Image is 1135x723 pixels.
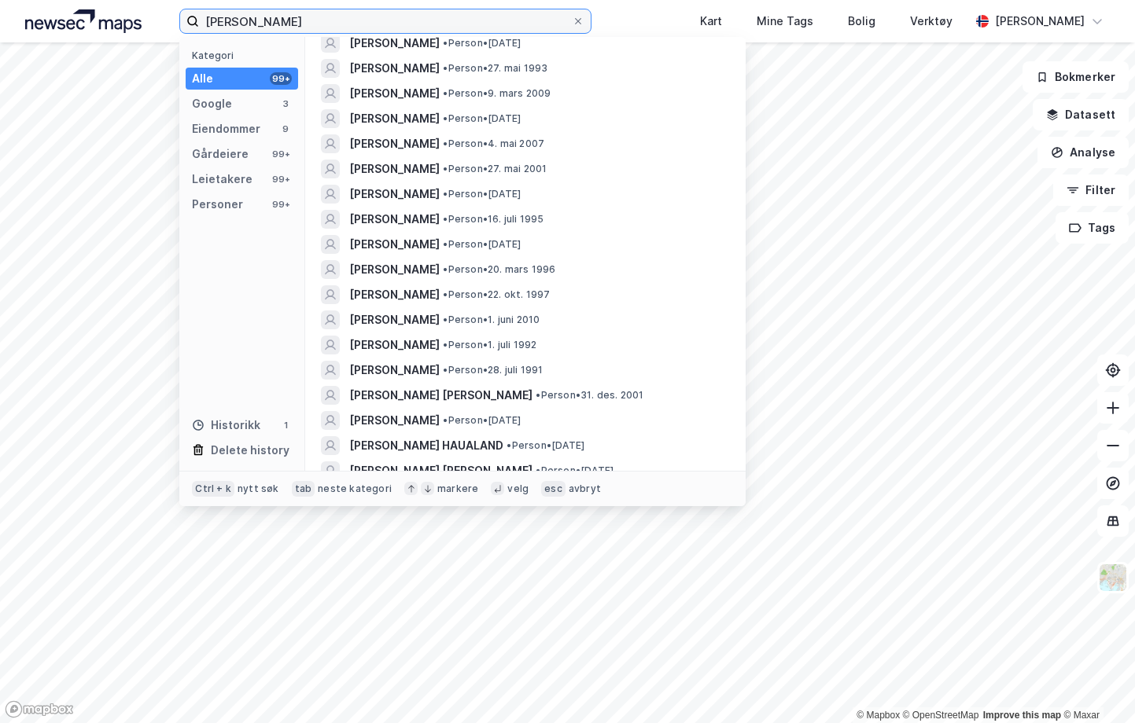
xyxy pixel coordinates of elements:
[349,310,440,329] span: [PERSON_NAME]
[349,260,440,279] span: [PERSON_NAME]
[507,483,529,495] div: velg
[349,361,440,380] span: [PERSON_NAME]
[279,123,292,135] div: 9
[192,145,249,163] div: Gårdeiere
[757,12,813,31] div: Mine Tags
[443,314,540,326] span: Person • 1. juni 2010
[507,439,584,452] span: Person • [DATE]
[349,185,440,204] span: [PERSON_NAME]
[443,213,448,225] span: •
[536,389,643,402] span: Person • 31. des. 2001
[349,461,532,480] span: [PERSON_NAME] [PERSON_NAME]
[443,339,448,350] span: •
[443,364,543,376] span: Person • 28. juli 1991
[443,163,448,174] span: •
[292,481,315,497] div: tab
[238,483,279,495] div: nytt søk
[279,419,292,431] div: 1
[349,336,440,354] span: [PERSON_NAME]
[270,198,292,211] div: 99+
[443,263,448,275] span: •
[443,112,521,125] span: Person • [DATE]
[192,170,252,189] div: Leietakere
[443,414,521,427] span: Person • [DATE]
[1056,648,1135,723] iframe: Chat Widget
[192,50,298,61] div: Kategori
[443,62,448,74] span: •
[848,12,875,31] div: Bolig
[349,160,440,178] span: [PERSON_NAME]
[443,288,550,301] span: Person • 22. okt. 1997
[857,710,900,721] a: Mapbox
[1056,212,1129,244] button: Tags
[25,9,142,33] img: logo.a4113a55bc3d86da70a041830d287a7e.svg
[443,62,547,75] span: Person • 27. mai 1993
[192,481,234,497] div: Ctrl + k
[443,339,536,351] span: Person • 1. juli 1992
[443,263,555,276] span: Person • 20. mars 1996
[192,119,260,138] div: Eiendommer
[349,235,440,254] span: [PERSON_NAME]
[536,389,540,401] span: •
[903,710,979,721] a: OpenStreetMap
[443,87,551,100] span: Person • 9. mars 2009
[1053,174,1129,206] button: Filter
[349,210,440,229] span: [PERSON_NAME]
[1098,563,1128,593] img: Z
[199,9,572,33] input: Søk på adresse, matrikkel, gårdeiere, leietakere eller personer
[910,12,953,31] div: Verktøy
[437,483,478,495] div: markere
[349,134,440,153] span: [PERSON_NAME]
[349,59,440,78] span: [PERSON_NAME]
[443,87,448,99] span: •
[443,138,448,149] span: •
[443,163,547,175] span: Person • 27. mai 2001
[443,37,448,49] span: •
[5,700,74,718] a: Mapbox homepage
[211,441,289,460] div: Delete history
[279,97,292,110] div: 3
[192,195,243,214] div: Personer
[349,84,440,103] span: [PERSON_NAME]
[270,173,292,185] div: 99+
[443,238,521,251] span: Person • [DATE]
[443,364,448,376] span: •
[318,483,392,495] div: neste kategori
[1023,61,1129,93] button: Bokmerker
[983,710,1061,721] a: Improve this map
[700,12,722,31] div: Kart
[443,314,448,325] span: •
[443,288,448,300] span: •
[1056,648,1135,723] div: Kontrollprogram for chat
[443,188,448,200] span: •
[349,285,440,304] span: [PERSON_NAME]
[443,238,448,250] span: •
[541,481,566,497] div: esc
[443,213,544,226] span: Person • 16. juli 1995
[1037,137,1129,168] button: Analyse
[349,34,440,53] span: [PERSON_NAME]
[270,72,292,85] div: 99+
[536,464,614,477] span: Person • [DATE]
[192,94,232,113] div: Google
[270,148,292,160] div: 99+
[443,188,521,200] span: Person • [DATE]
[443,112,448,124] span: •
[507,439,511,451] span: •
[443,414,448,426] span: •
[349,436,503,455] span: [PERSON_NAME] HAUALAND
[443,37,521,50] span: Person • [DATE]
[192,69,213,88] div: Alle
[536,464,540,476] span: •
[349,386,532,405] span: [PERSON_NAME] [PERSON_NAME]
[192,416,260,435] div: Historikk
[443,138,544,150] span: Person • 4. mai 2007
[995,12,1085,31] div: [PERSON_NAME]
[349,411,440,430] span: [PERSON_NAME]
[569,483,601,495] div: avbryt
[1033,99,1129,130] button: Datasett
[349,109,440,128] span: [PERSON_NAME]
